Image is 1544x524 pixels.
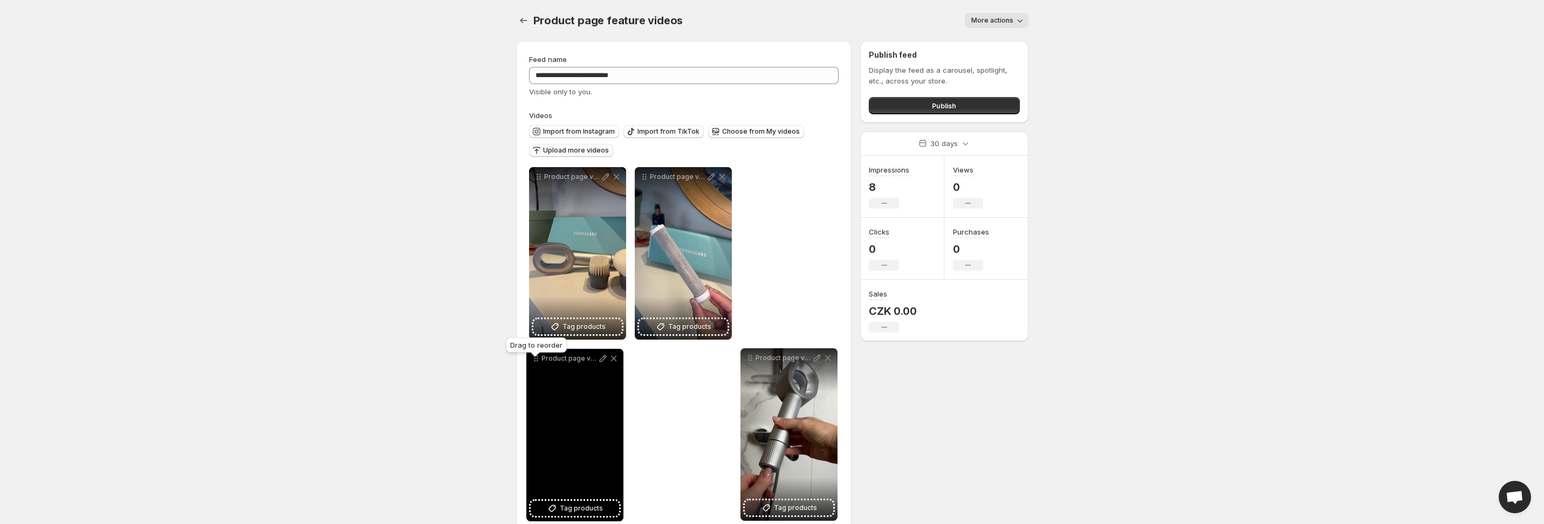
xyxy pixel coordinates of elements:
span: Product page feature videos [533,14,683,27]
p: Product page videos 1 [544,173,600,181]
button: Publish [869,97,1019,114]
h3: Views [953,164,973,175]
h3: Impressions [869,164,909,175]
div: Product page videos 1Tag products [529,167,626,340]
button: Tag products [745,500,833,515]
span: Publish [932,100,956,111]
span: Videos [529,111,552,120]
p: 0 [953,243,989,256]
span: Tag products [562,321,606,332]
p: Product page videos 41 [541,354,598,363]
div: Product page videos 2Tag products [635,167,732,340]
p: 0 [953,181,983,194]
h3: Purchases [953,226,989,237]
button: Choose from My videos [708,125,804,138]
span: More actions [971,16,1013,25]
h3: Clicks [869,226,889,237]
span: Import from TikTok [637,127,699,136]
span: Upload more videos [543,146,609,155]
button: Tag products [533,319,622,334]
span: Tag products [774,502,817,513]
h3: Sales [869,288,887,299]
span: Feed name [529,55,567,64]
span: Import from Instagram [543,127,615,136]
button: Settings [516,13,531,28]
span: Visible only to you. [529,87,592,96]
button: Import from Instagram [529,125,619,138]
p: Product page videos 3 [756,354,812,362]
span: Choose from My videos [722,127,800,136]
button: Tag products [531,501,619,516]
p: 8 [869,181,909,194]
button: Import from TikTok [623,125,704,138]
span: Tag products [668,321,711,332]
p: 0 [869,243,899,256]
h2: Publish feed [869,50,1019,60]
div: Open chat [1499,481,1531,513]
p: 30 days [930,138,958,149]
div: Product page videos 41Tag products [526,349,623,521]
p: Display the feed as a carousel, spotlight, etc., across your store. [869,65,1019,86]
button: More actions [965,13,1028,28]
button: Upload more videos [529,144,613,157]
span: Tag products [560,503,603,514]
p: CZK 0.00 [869,305,916,318]
p: Product page videos 2 [650,173,706,181]
div: Product page videos 3Tag products [740,348,838,521]
button: Tag products [639,319,728,334]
